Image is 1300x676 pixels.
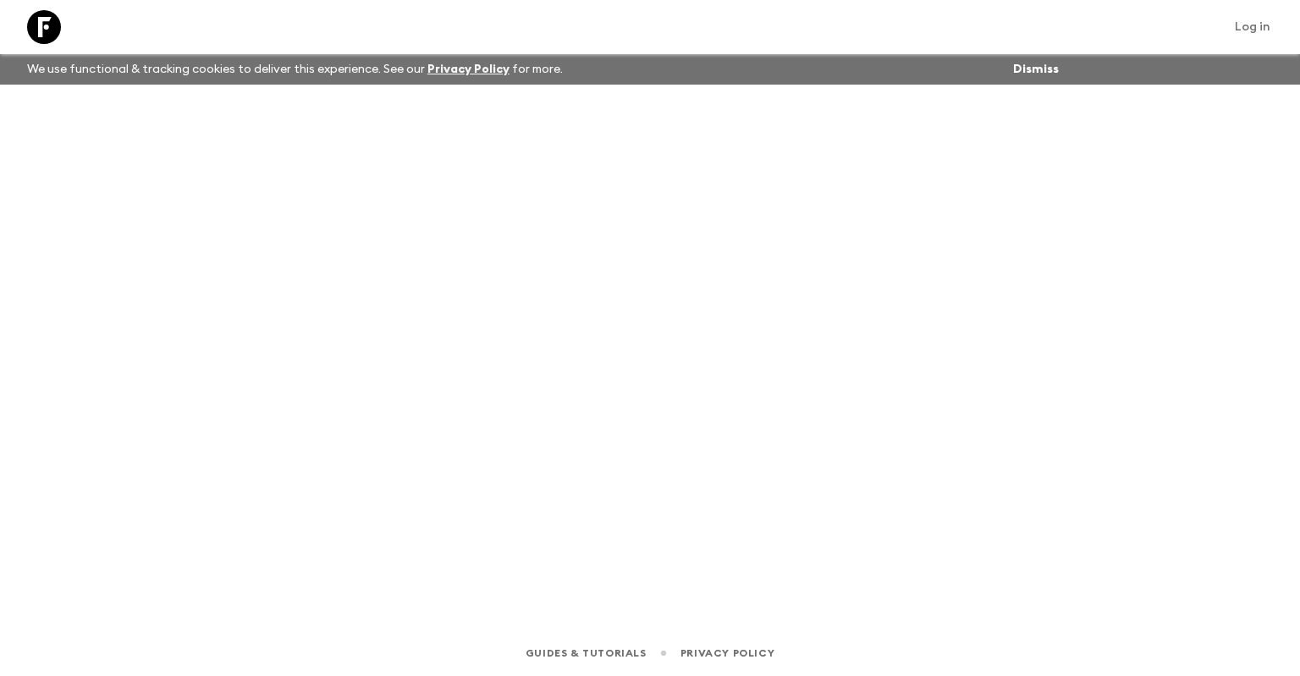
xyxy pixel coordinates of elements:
a: Guides & Tutorials [526,644,647,662]
p: We use functional & tracking cookies to deliver this experience. See our for more. [20,54,570,85]
a: Privacy Policy [680,644,774,662]
a: Privacy Policy [427,63,510,75]
button: Dismiss [1009,58,1063,81]
a: Log in [1226,15,1280,39]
